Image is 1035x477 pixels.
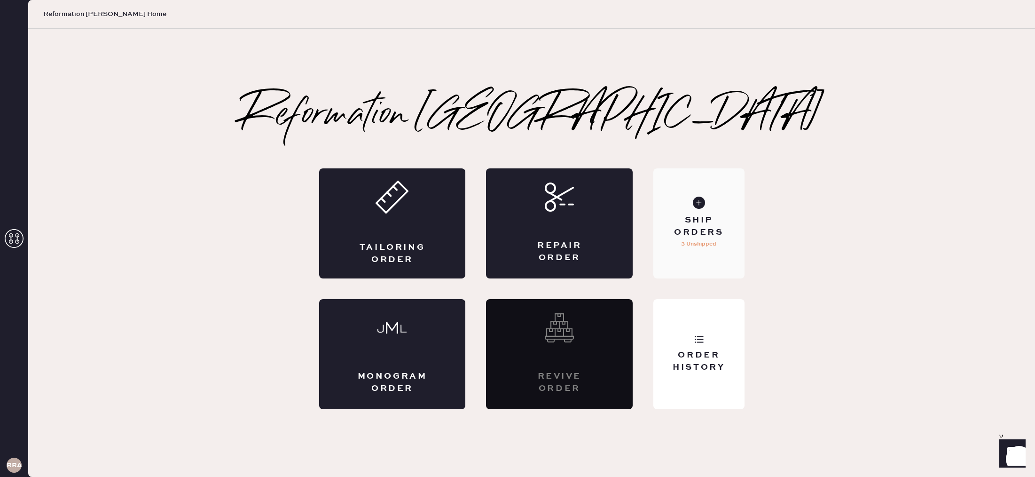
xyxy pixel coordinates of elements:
div: Tailoring Order [357,242,428,265]
p: 3 Unshipped [681,238,716,250]
div: Order History [661,350,737,373]
div: Interested? Contact us at care@hemster.co [486,299,633,409]
div: Ship Orders [661,215,737,238]
h3: RRA [7,462,22,469]
div: Revive order [524,371,595,394]
iframe: Front Chat [990,435,1031,475]
span: Reformation [PERSON_NAME] Home [43,9,166,19]
div: Repair Order [524,240,595,263]
h2: Reformation [GEOGRAPHIC_DATA] [241,97,823,135]
div: Monogram Order [357,371,428,394]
